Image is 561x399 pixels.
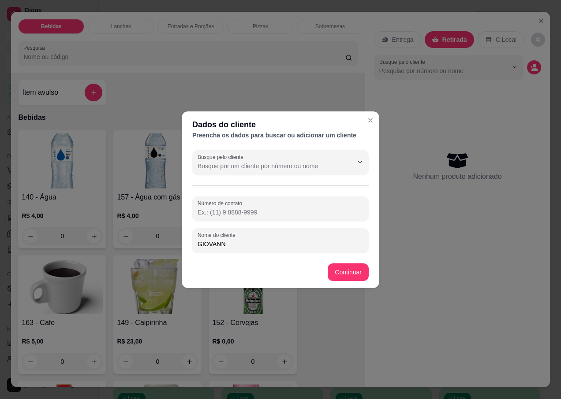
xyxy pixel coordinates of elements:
label: Busque pelo cliente [198,153,247,161]
div: Preencha os dados para buscar ou adicionar um cliente [192,131,369,140]
button: Close [363,113,378,127]
label: Nome do cliente [198,231,239,239]
label: Número de contato [198,199,245,207]
input: Número de contato [198,208,363,217]
button: Continuar [328,263,369,281]
button: Show suggestions [353,155,367,169]
div: Dados do cliente [192,118,369,131]
input: Busque pelo cliente [198,162,339,170]
input: Nome do cliente [198,240,363,248]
